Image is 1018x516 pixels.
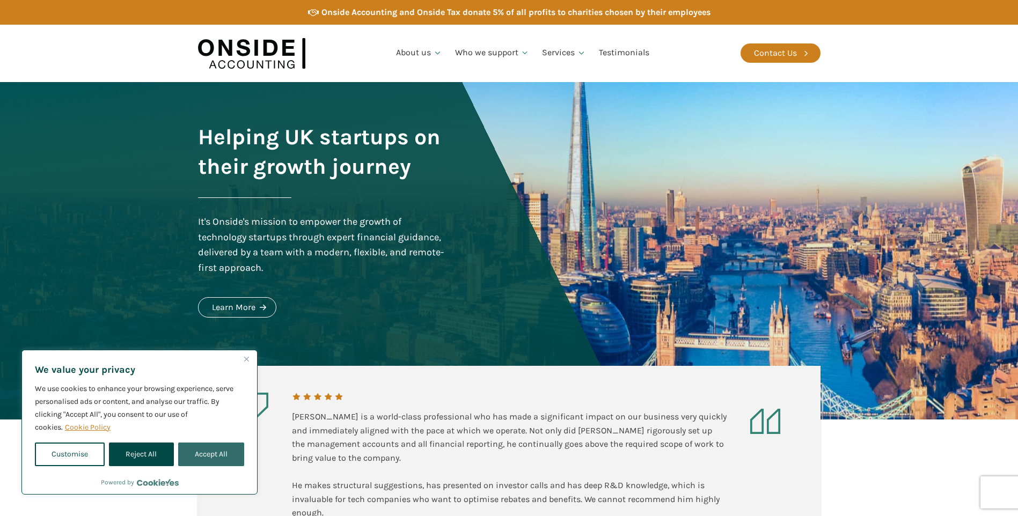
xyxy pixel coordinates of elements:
h1: Helping UK startups on their growth journey [198,122,447,181]
a: Cookie Policy [64,422,111,432]
button: Close [240,352,253,365]
div: We value your privacy [21,350,258,495]
div: Powered by [101,477,179,488]
a: Services [536,35,592,71]
a: About us [390,35,449,71]
a: Who we support [449,35,536,71]
a: Learn More [198,297,276,318]
button: Accept All [178,443,244,466]
img: Onside Accounting [198,33,305,74]
a: Testimonials [592,35,656,71]
div: Learn More [212,300,255,314]
p: We use cookies to enhance your browsing experience, serve personalised ads or content, and analys... [35,382,244,434]
div: Contact Us [754,46,797,60]
button: Reject All [109,443,173,466]
p: We value your privacy [35,363,244,376]
div: It's Onside's mission to empower the growth of technology startups through expert financial guida... [198,214,447,276]
img: Close [244,357,249,362]
div: Onside Accounting and Onside Tax donate 5% of all profits to charities chosen by their employees [321,5,711,19]
a: Visit CookieYes website [137,479,179,486]
button: Customise [35,443,105,466]
a: Contact Us [741,43,821,63]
